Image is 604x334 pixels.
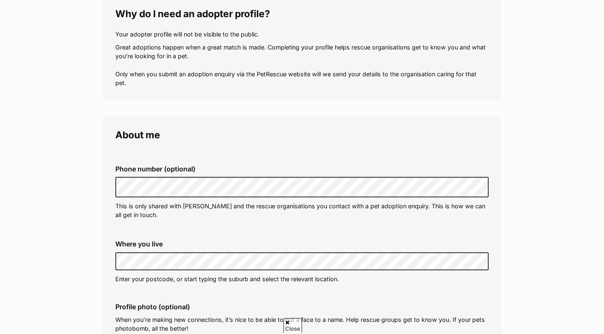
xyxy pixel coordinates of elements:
[115,165,489,173] label: Phone number (optional)
[115,43,489,88] p: Great adoptions happen when a great match is made. Completing your profile helps rescue organisat...
[115,202,489,220] p: This is only shared with [PERSON_NAME] and the rescue organisations you contact with a pet adopti...
[284,318,302,333] span: Close
[115,315,489,333] p: When you’re making new connections, it’s nice to be able to put a face to a name. Help rescue gro...
[115,30,489,39] p: Your adopter profile will not be visible to the public.
[115,274,489,283] p: Enter your postcode, or start typing the suburb and select the relevant location.
[115,240,489,248] label: Where you live
[115,303,489,311] label: Profile photo (optional)
[115,8,489,19] legend: Why do I need an adopter profile?
[115,129,489,140] legend: About me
